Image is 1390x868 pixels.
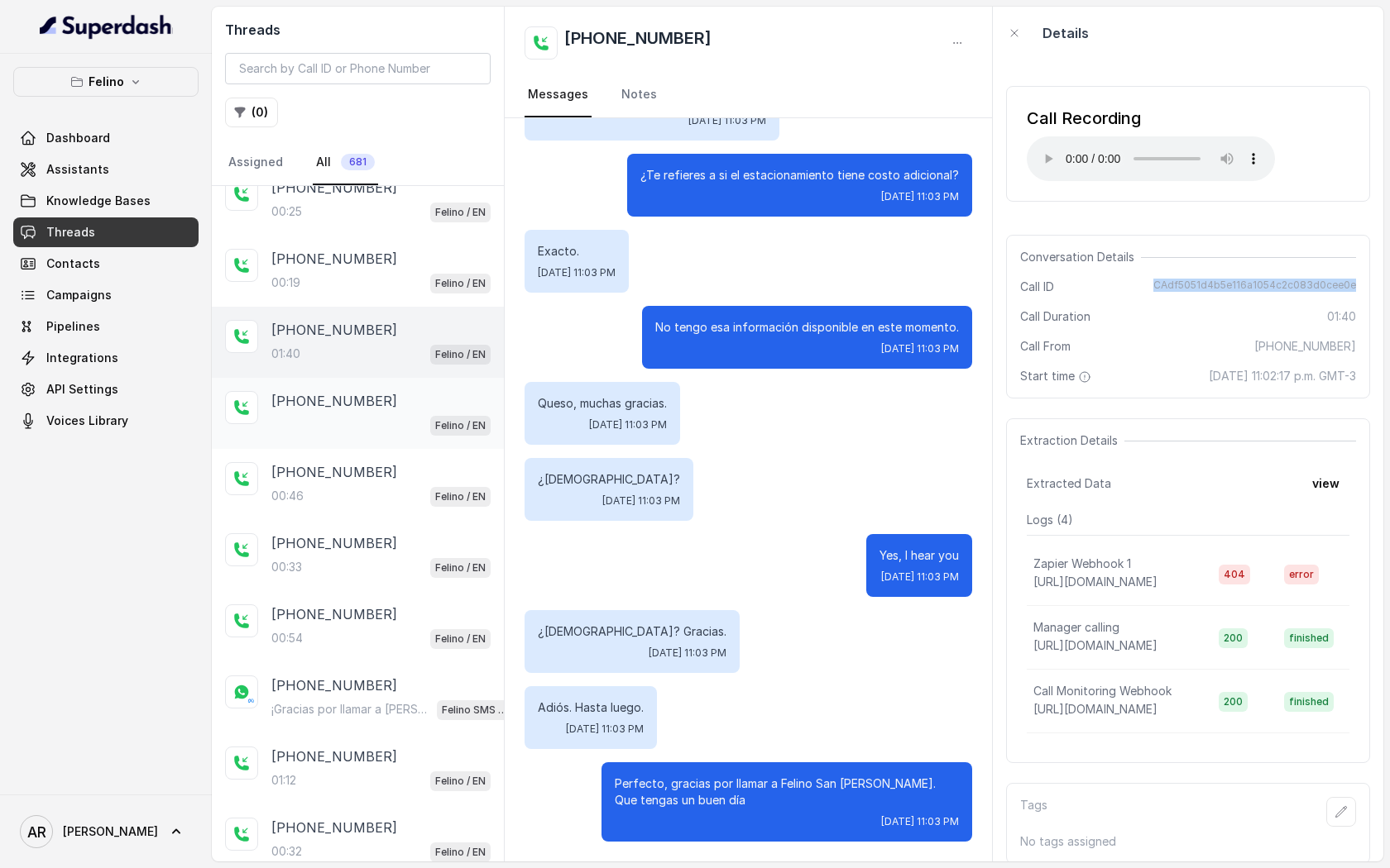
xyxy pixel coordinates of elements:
p: [PHONE_NUMBER] [271,746,397,766]
img: light.svg [40,13,173,40]
a: [PERSON_NAME] [13,808,199,855]
span: [DATE] 11:03 PM [538,266,616,279]
span: Call From [1020,338,1071,355]
nav: Tabs [225,141,491,185]
span: Extracted Data [1027,475,1111,492]
a: All681 [313,141,378,185]
a: Campaigns [13,280,199,310]
span: 681 [341,154,375,170]
p: ¿Te refieres a si el estacionamiento tiene costo adicional? [640,167,959,184]
span: [DATE] 11:03 PM [649,646,726,660]
a: Knowledge Bases [13,186,199,216]
p: 00:54 [271,630,303,646]
button: (0) [225,98,278,127]
p: Details [1042,23,1089,43]
a: Contacts [13,249,199,279]
p: Tags [1020,797,1047,827]
p: [PHONE_NUMBER] [271,178,397,198]
p: Felino / EN [435,631,486,647]
span: Dashboard [46,130,110,146]
div: Call Recording [1027,107,1275,130]
p: Felino [89,72,124,92]
a: Integrations [13,343,199,373]
span: Pipelines [46,318,100,335]
a: Voices Library [13,406,199,436]
p: Felino / EN [435,417,486,434]
p: [PHONE_NUMBER] [271,320,397,340]
span: Start time [1020,368,1095,384]
a: Threads [13,217,199,247]
span: [URL][DOMAIN_NAME] [1033,575,1158,589]
h2: [PHONE_NUMBER] [564,26,712,60]
span: 200 [1219,628,1248,648]
span: Threads [46,224,95,241]
p: Call Monitoring Webhook [1033,683,1172,699]
span: [DATE] 11:02:17 p.m. GMT-3 [1209,368,1356,384]
p: 00:33 [271,559,302,575]
span: Assistants [46,161,109,178]
p: Felino / EN [435,275,486,292]
span: Campaigns [46,287,112,303]
p: felino [1033,746,1065,763]
span: [PERSON_NAME] [63,823,158,840]
span: Call ID [1020,279,1054,295]
p: Felino / EN [435,773,486,789]
nav: Tabs [525,73,972,117]
p: [PHONE_NUMBER] [271,604,397,624]
p: Logs ( 4 ) [1027,512,1349,528]
span: Voices Library [46,413,128,429]
p: Felino / EN [435,844,486,861]
p: ¿[DEMOGRAPHIC_DATA]? [538,471,680,488]
a: Notes [618,73,660,117]
p: 00:19 [271,274,300,291]
span: Call Duration [1020,308,1090,325]
a: Messages [525,73,592,117]
p: No tengo esa información disponible en este momento. [655,319,959,336]
p: 00:25 [271,203,302,220]
p: Felino / EN [435,204,486,221]
span: [URL][DOMAIN_NAME] [1033,702,1158,716]
span: [DATE] 11:03 PM [688,114,766,127]
span: error [1284,565,1319,584]
p: 00:46 [271,488,304,504]
span: 200 [1219,692,1248,712]
p: [PHONE_NUMBER] [271,675,397,695]
p: No tags assigned [1020,833,1356,850]
audio: Your browser does not support the audio element. [1027,136,1275,181]
span: [PHONE_NUMBER] [1254,338,1356,355]
a: Dashboard [13,123,199,153]
span: [DATE] 11:03 PM [881,815,959,828]
span: [DATE] 11:03 PM [589,418,667,432]
button: view [1302,469,1349,498]
span: Knowledge Bases [46,193,151,209]
text: AR [27,823,46,841]
span: [DATE] 11:03 PM [881,570,959,584]
span: Integrations [46,350,118,366]
span: [URL][DOMAIN_NAME] [1033,638,1158,652]
p: Felino / EN [435,560,486,576]
p: [PHONE_NUMBER] [271,533,397,553]
p: ¡Gracias por llamar a [PERSON_NAME]! Para menú, reservas, direcciones u otras opciones, tocá el b... [271,701,430,718]
p: [PHONE_NUMBER] [271,391,397,411]
p: 01:40 [271,346,300,362]
p: Felino / EN [435,489,486,505]
p: Manager calling [1033,619,1119,636]
h2: Threads [225,20,491,40]
p: Perfecto, gracias por llamar a Felino San [PERSON_NAME]. Que tengas un buen día [615,775,959,808]
p: Adiós. Hasta luego. [538,699,644,716]
p: [PHONE_NUMBER] [271,249,397,269]
p: ¿[DEMOGRAPHIC_DATA]? Gracias. [538,623,726,640]
p: Felino / EN [435,346,486,363]
a: API Settings [13,374,199,404]
p: 01:12 [271,772,296,789]
a: Assigned [225,141,286,185]
span: finished [1284,692,1334,712]
span: [DATE] 11:03 PM [881,342,959,355]
span: Contacts [46,255,100,272]
span: 404 [1219,565,1250,584]
span: 01:40 [1327,308,1356,325]
p: Yes, I hear you [880,547,959,564]
p: Felino SMS Whatsapp [442,702,508,718]
p: [PHONE_NUMBER] [271,462,397,482]
span: API Settings [46,381,118,398]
